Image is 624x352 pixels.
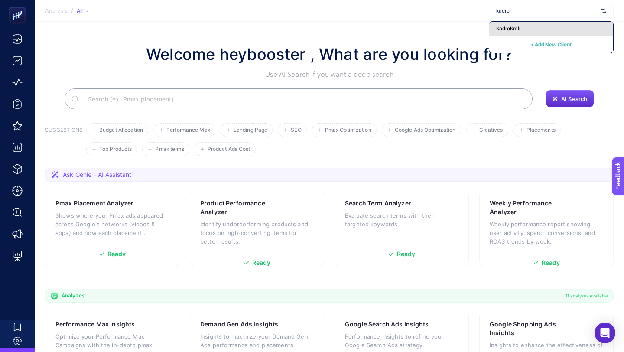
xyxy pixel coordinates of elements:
span: Ready [252,260,271,266]
a: Weekly Performance AnalyzerWeekly performance report showing user activity, spend, conversions, a... [479,189,614,267]
span: Ready [542,260,560,266]
span: + Add New Client [531,41,572,48]
h3: Google Search Ads Insights [345,320,429,329]
span: Ask Genie - AI Assistant [63,170,131,179]
p: Shows where your Pmax ads appeared across Google's networks (videos & apps) and how each placemen... [55,211,169,237]
p: Identify underperforming products and focus on high-converting items for better results. [200,220,314,246]
button: AI Search [546,90,594,108]
a: Search Term AnalyzerEvaluate search terms with their targeted keywordsReady [335,189,469,267]
span: Performance Max [166,127,210,134]
span: KadroKralı [496,25,520,32]
span: Analysis [45,7,68,14]
span: SEO [291,127,301,134]
button: + Add New Client [531,39,572,49]
h3: Demand Gen Ads Insights [200,320,278,329]
span: Feedback [5,3,33,10]
span: Creatives [479,127,503,134]
span: 11 analyzes available [565,292,608,299]
h3: Search Term Analyzer [345,199,411,208]
p: Evaluate search terms with their targeted keywords [345,211,458,228]
h1: Welcome heybooster , What are you looking for? [146,42,513,66]
span: Product Ads Cost [208,146,250,153]
input: mediamarkt.com.tr [496,7,598,14]
a: Pmax Placement AnalyzerShows where your Pmax ads appeared across Google's networks (videos & apps... [45,189,179,267]
h3: SUGGESTIONS [45,127,83,156]
span: Google Ads Optimization [395,127,456,134]
div: Open Intercom Messenger [595,323,615,343]
h3: Pmax Placement Analyzer [55,199,133,208]
h3: Weekly Performance Analyzer [490,199,576,216]
span: Analyzes [62,292,84,299]
p: Weekly performance report showing user activity, spend, conversions, and ROAS trends by week. [490,220,603,246]
span: Ready [397,251,416,257]
h3: Performance Max Insights [55,320,135,329]
span: Landing Page [234,127,267,134]
span: Budget Allocation [99,127,143,134]
span: / [71,7,73,14]
p: Performance insights to refine your Google Search Ads strategy. [345,332,458,349]
h3: Google Shopping Ads Insights [490,320,576,337]
img: svg%3e [601,7,606,15]
span: Ready [107,251,126,257]
h3: Product Performance Analyzer [200,199,286,216]
div: All [77,7,89,14]
input: Search [81,87,526,111]
span: AI Search [561,95,587,102]
span: Placements [526,127,556,134]
span: Top Products [99,146,132,153]
p: Use AI Search if you want a deep search [146,69,513,80]
span: Pmax terms [155,146,184,153]
a: Product Performance AnalyzerIdentify underperforming products and focus on high-converting items ... [190,189,324,267]
span: Pmax Optimization [325,127,371,134]
p: Insights to maximize your Demand Gen Ads performance and placements. [200,332,314,349]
